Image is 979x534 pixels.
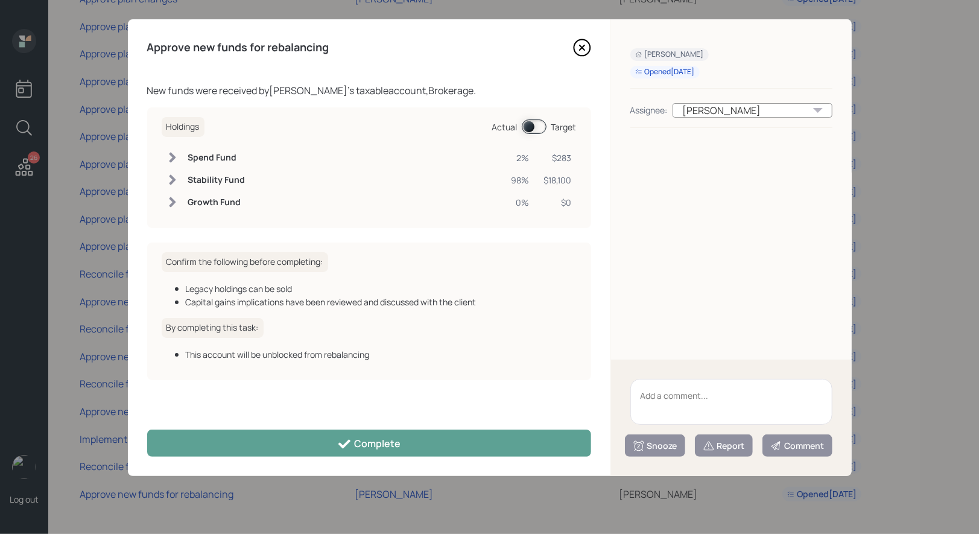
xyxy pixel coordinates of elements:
div: $0 [544,196,572,209]
div: $18,100 [544,174,572,186]
h6: By completing this task: [162,318,264,338]
button: Snooze [625,434,685,457]
h6: Stability Fund [188,175,246,185]
div: Comment [770,440,825,452]
h6: Spend Fund [188,153,246,163]
div: Snooze [633,440,677,452]
h6: Growth Fund [188,197,246,208]
div: 0% [512,196,530,209]
div: Target [551,121,577,133]
h6: Confirm the following before completing: [162,252,328,272]
button: Report [695,434,753,457]
div: Complete [337,437,401,451]
div: Report [703,440,745,452]
div: $283 [544,151,572,164]
button: Comment [762,434,832,457]
div: Legacy holdings can be sold [186,282,577,295]
div: This account will be unblocked from rebalancing [186,348,577,361]
div: 98% [512,174,530,186]
div: New funds were received by [PERSON_NAME] 's taxable account, Brokerage . [147,83,591,98]
button: Complete [147,430,591,457]
div: Capital gains implications have been reviewed and discussed with the client [186,296,577,308]
h4: Approve new funds for rebalancing [147,41,329,54]
div: [PERSON_NAME] [673,103,832,118]
div: Opened [DATE] [635,67,695,77]
div: 2% [512,151,530,164]
div: Assignee: [630,104,668,116]
div: [PERSON_NAME] [635,49,704,60]
div: Actual [492,121,518,133]
h6: Holdings [162,117,204,137]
